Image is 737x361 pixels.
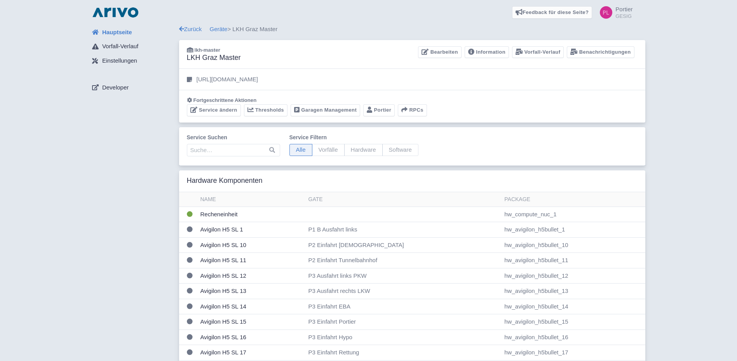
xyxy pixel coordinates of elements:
td: Avigilon H5 SL 12 [197,268,305,284]
span: Einstellungen [102,56,137,65]
a: Information [465,46,509,58]
td: hw_avigilon_h5bullet_1 [501,222,645,238]
td: Avigilon H5 SL 14 [197,299,305,314]
td: P1 B Ausfahrt links [305,222,502,238]
td: P3 Ausfahrt links PKW [305,268,502,284]
a: Vorfall-Verlauf [86,39,179,54]
td: Avigilon H5 SL 13 [197,284,305,299]
a: Geräte [210,26,228,32]
a: Benachrichtigungen [567,46,634,58]
a: Zurück [179,26,202,32]
span: Alle [289,144,312,156]
a: Einstellungen [86,54,179,68]
span: Hardware [344,144,383,156]
td: Avigilon H5 SL 17 [197,345,305,361]
td: P3 Einfahrt EBA [305,299,502,314]
a: Vorfall-Verlauf [512,46,564,58]
span: Software [382,144,418,156]
a: Portier GESIG [595,6,632,19]
label: Service filtern [289,133,418,142]
button: RPCs [398,104,427,116]
a: Service ändern [187,104,241,116]
a: Thresholds [244,104,287,116]
p: [URL][DOMAIN_NAME] [197,75,258,84]
a: Feedback für diese Seite? [512,6,592,19]
td: Avigilon H5 SL 16 [197,329,305,345]
td: Avigilon H5 SL 15 [197,314,305,330]
td: hw_avigilon_h5bullet_17 [501,345,645,361]
a: Garagen Management [291,104,360,116]
span: Developer [102,83,129,92]
td: P2 Einfahrt [DEMOGRAPHIC_DATA] [305,237,502,253]
td: P3 Einfahrt Rettung [305,345,502,361]
td: hw_avigilon_h5bullet_16 [501,329,645,345]
td: Recheneinheit [197,207,305,222]
td: hw_avigilon_h5bullet_12 [501,268,645,284]
td: hw_avigilon_h5bullet_11 [501,253,645,268]
input: Suche… [187,144,280,156]
span: Vorfall-Verlauf [102,42,138,51]
a: Developer [86,80,179,95]
td: Avigilon H5 SL 1 [197,222,305,238]
span: Fortgeschrittene Aktionen [193,97,257,103]
h3: Hardware Komponenten [187,177,263,185]
th: Gate [305,192,502,207]
h3: LKH Graz Master [187,54,241,62]
a: Bearbeiten [418,46,461,58]
td: P3 Einfahrt Hypo [305,329,502,345]
img: logo [91,6,140,19]
td: P3 Ausfahrt rechts LKW [305,284,502,299]
span: Hauptseite [102,28,132,37]
td: P2 Einfahrt Tunnelbahnhof [305,253,502,268]
td: hw_avigilon_h5bullet_10 [501,237,645,253]
td: hw_avigilon_h5bullet_13 [501,284,645,299]
span: lkh-master [195,47,220,53]
td: Avigilon H5 SL 10 [197,237,305,253]
td: hw_avigilon_h5bullet_14 [501,299,645,314]
th: Package [501,192,645,207]
td: hw_avigilon_h5bullet_15 [501,314,645,330]
label: Service suchen [187,133,280,142]
a: Hauptseite [86,25,179,40]
div: > LKH Graz Master [179,25,645,34]
span: Vorfälle [312,144,345,156]
td: Avigilon H5 SL 11 [197,253,305,268]
small: GESIG [615,14,632,19]
th: Name [197,192,305,207]
td: P3 Einfahrt Portier [305,314,502,330]
span: Portier [615,6,632,12]
a: Portier [363,104,395,116]
td: hw_compute_nuc_1 [501,207,645,222]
